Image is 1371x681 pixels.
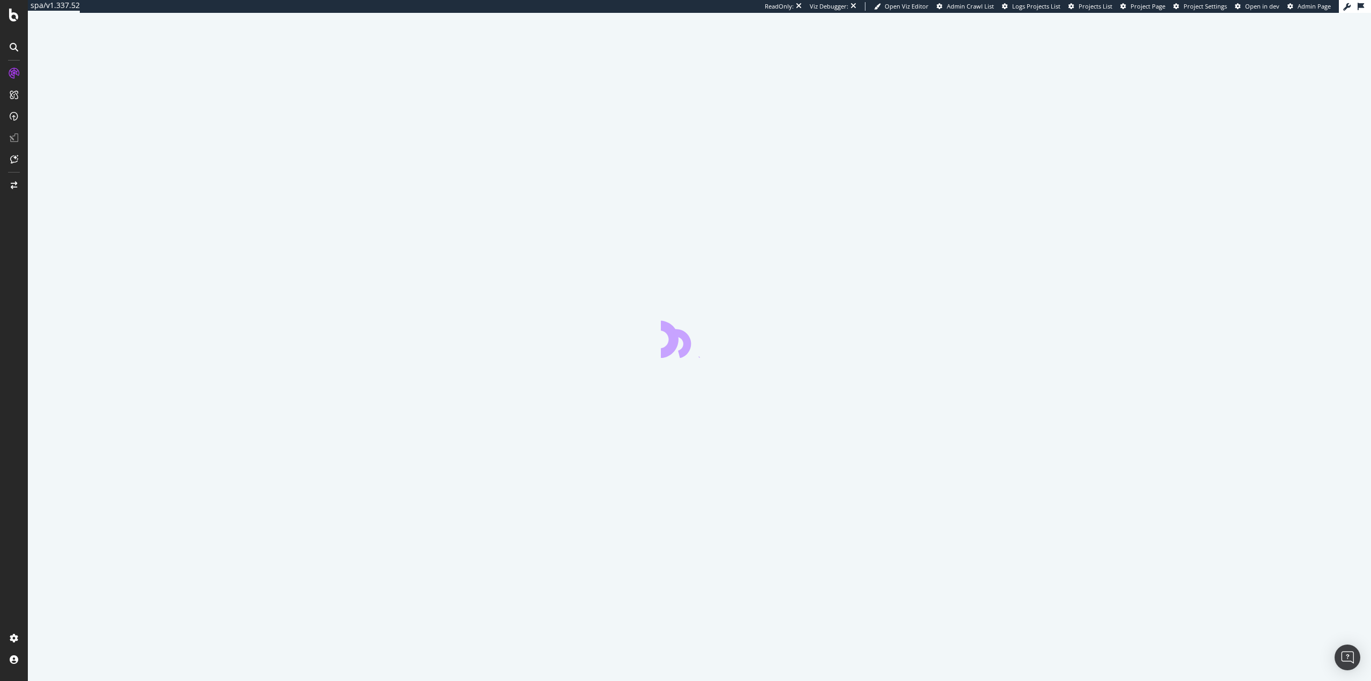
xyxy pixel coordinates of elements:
div: ReadOnly: [765,2,794,11]
div: Viz Debugger: [810,2,848,11]
span: Open in dev [1245,2,1279,10]
a: Admin Page [1287,2,1331,11]
span: Logs Projects List [1012,2,1060,10]
span: Open Viz Editor [885,2,929,10]
a: Projects List [1068,2,1112,11]
a: Project Settings [1173,2,1227,11]
a: Logs Projects List [1002,2,1060,11]
div: animation [661,319,738,358]
div: Open Intercom Messenger [1335,645,1360,670]
span: Project Page [1131,2,1165,10]
span: Project Settings [1184,2,1227,10]
a: Project Page [1120,2,1165,11]
a: Open Viz Editor [874,2,929,11]
span: Projects List [1079,2,1112,10]
span: Admin Page [1298,2,1331,10]
a: Admin Crawl List [937,2,994,11]
span: Admin Crawl List [947,2,994,10]
a: Open in dev [1235,2,1279,11]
